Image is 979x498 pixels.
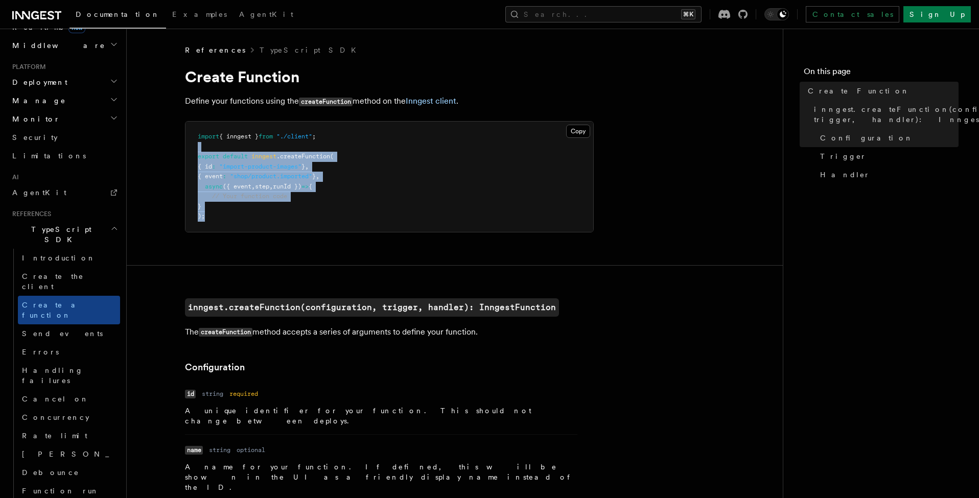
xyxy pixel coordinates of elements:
[69,3,166,29] a: Documentation
[406,96,456,106] a: Inngest client
[18,267,120,296] a: Create the client
[804,65,959,82] h4: On this page
[804,82,959,100] a: Create Function
[185,406,577,426] p: A unique identifier for your function. This should not change between deploys.
[820,151,867,161] span: Trigger
[8,63,46,71] span: Platform
[22,348,59,356] span: Errors
[172,10,227,18] span: Examples
[185,390,196,398] code: id
[301,163,305,170] span: }
[223,183,251,190] span: ({ event
[305,163,309,170] span: ,
[239,10,293,18] span: AgentKit
[820,170,870,180] span: Handler
[205,183,223,190] span: async
[8,128,120,147] a: Security
[312,173,316,180] span: }
[219,163,301,170] span: "import-product-images"
[185,325,594,340] p: The method accepts a series of arguments to define your function.
[18,343,120,361] a: Errors
[251,183,255,190] span: ,
[22,254,96,262] span: Introduction
[316,173,319,180] span: ,
[8,40,105,51] span: Middleware
[8,173,19,181] span: AI
[185,67,594,86] h1: Create Function
[223,173,226,180] span: :
[18,408,120,426] a: Concurrency
[309,183,312,190] span: {
[198,212,205,220] span: );
[212,163,216,170] span: :
[202,390,223,398] dd: string
[12,188,66,197] span: AgentKit
[255,183,269,190] span: step
[806,6,899,22] a: Contact sales
[199,328,252,337] code: createFunction
[505,6,702,22] button: Search...⌘K
[269,183,273,190] span: ,
[185,462,577,492] p: A name for your function. If defined, this will be shown in the UI as a friendly display name ins...
[820,133,913,143] span: Configuration
[8,96,66,106] span: Manage
[18,463,120,482] a: Debounce
[8,147,120,165] a: Limitations
[198,173,223,180] span: { event
[566,125,590,138] button: Copy
[18,390,120,408] a: Cancel on
[816,147,959,165] a: Trigger
[185,298,559,317] a: inngest.createFunction(configuration, trigger, handler): InngestFunction
[8,77,67,87] span: Deployment
[18,324,120,343] a: Send events
[273,183,301,190] span: runId })
[276,133,312,140] span: "./client"
[251,153,276,160] span: inngest
[22,329,103,338] span: Send events
[18,361,120,390] a: Handling failures
[312,133,316,140] span: ;
[816,165,959,184] a: Handler
[8,183,120,202] a: AgentKit
[22,450,172,458] span: [PERSON_NAME]
[198,163,212,170] span: { id
[22,413,89,421] span: Concurrency
[681,9,695,19] kbd: ⌘K
[22,468,79,477] span: Debounce
[808,86,910,96] span: Create Function
[198,133,219,140] span: import
[330,153,334,160] span: (
[185,94,594,109] p: Define your functions using the method on the .
[76,10,160,18] span: Documentation
[764,8,789,20] button: Toggle dark mode
[198,153,219,160] span: export
[8,73,120,91] button: Deployment
[185,45,245,55] span: References
[18,296,120,324] a: Create a function
[233,3,299,28] a: AgentKit
[810,100,959,129] a: inngest.createFunction(configuration, trigger, handler): InngestFunction
[18,249,120,267] a: Introduction
[18,445,120,463] a: [PERSON_NAME]
[8,224,110,245] span: TypeScript SDK
[18,426,120,445] a: Rate limit
[8,36,120,55] button: Middleware
[185,446,203,455] code: name
[12,152,86,160] span: Limitations
[301,183,309,190] span: =>
[223,153,248,160] span: default
[219,133,259,140] span: { inngest }
[230,173,312,180] span: "shop/product.imported"
[237,446,265,454] dd: optional
[22,301,83,319] span: Create a function
[8,210,51,218] span: References
[12,133,58,141] span: Security
[259,133,273,140] span: from
[8,114,60,124] span: Monitor
[299,98,353,106] code: createFunction
[903,6,971,22] a: Sign Up
[276,153,330,160] span: .createFunction
[229,390,258,398] dd: required
[209,446,230,454] dd: string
